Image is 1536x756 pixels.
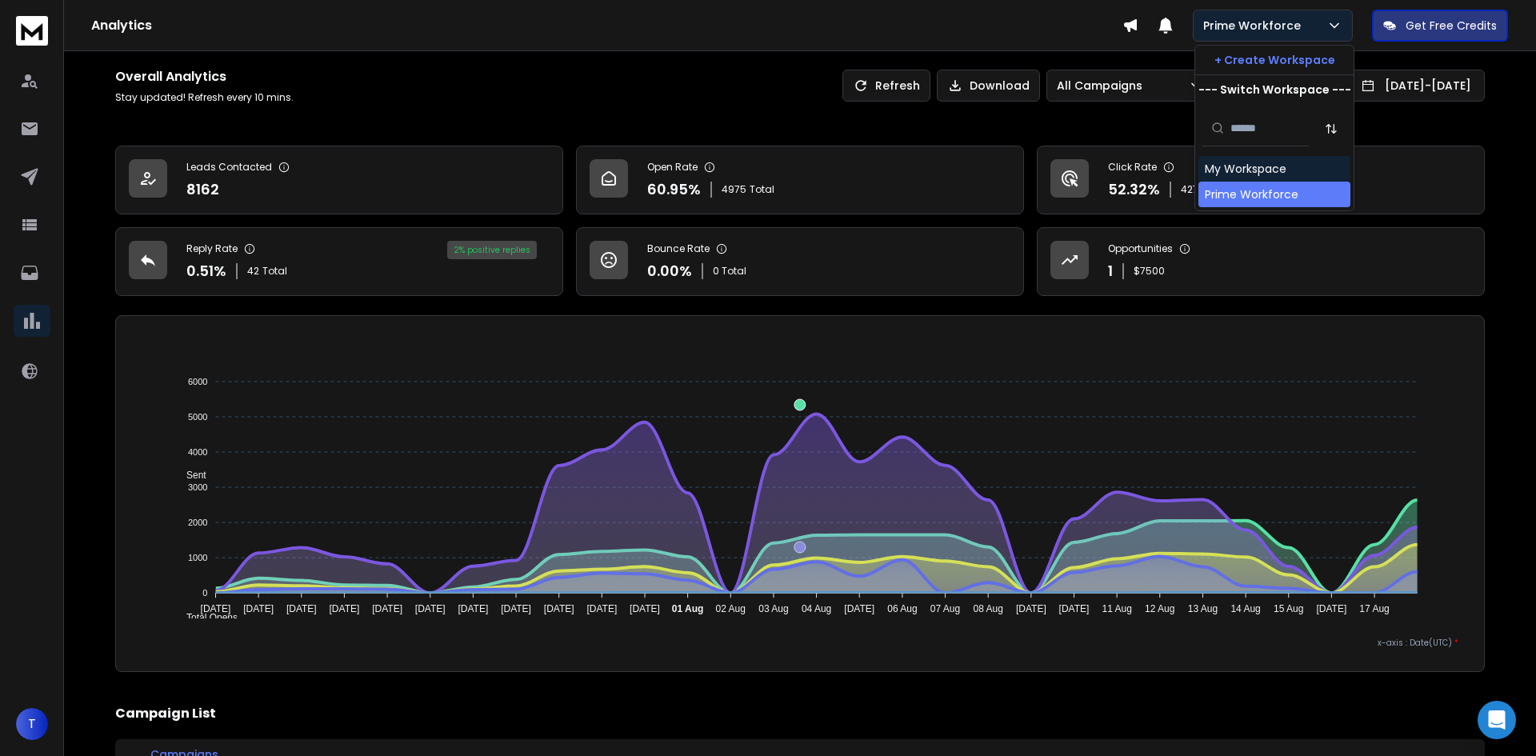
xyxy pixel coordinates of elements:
span: 42 [247,265,259,278]
p: Get Free Credits [1406,18,1497,34]
tspan: 04 Aug [802,603,831,614]
div: Open Intercom Messenger [1478,701,1516,739]
p: x-axis : Date(UTC) [142,637,1458,649]
tspan: 06 Aug [887,603,917,614]
tspan: 3000 [188,482,207,492]
p: 0 Total [713,265,746,278]
div: 2 % positive replies [447,241,537,259]
p: 1 [1108,260,1113,282]
button: Sort by Sort A-Z [1315,113,1347,145]
tspan: 0 [203,588,208,598]
tspan: [DATE] [630,603,660,614]
tspan: [DATE] [330,603,360,614]
tspan: 07 Aug [930,603,960,614]
tspan: [DATE] [201,603,231,614]
tspan: [DATE] [587,603,618,614]
button: T [16,708,48,740]
p: Download [970,78,1030,94]
tspan: 4000 [188,447,207,457]
p: + Create Workspace [1214,52,1335,68]
tspan: [DATE] [243,603,274,614]
tspan: [DATE] [1016,603,1046,614]
p: Prime Workforce [1203,18,1307,34]
p: 8162 [186,178,219,201]
p: 52.32 % [1108,178,1160,201]
button: Get Free Credits [1372,10,1508,42]
tspan: [DATE] [1059,603,1090,614]
p: Reply Rate [186,242,238,255]
span: 4270 [1181,183,1205,196]
p: 0.00 % [647,260,692,282]
h1: Analytics [91,16,1122,35]
p: Leads Contacted [186,161,272,174]
tspan: 1000 [188,553,207,562]
tspan: [DATE] [286,603,317,614]
p: 60.95 % [647,178,701,201]
tspan: [DATE] [544,603,574,614]
tspan: 6000 [188,377,207,386]
p: Opportunities [1108,242,1173,255]
p: All Campaigns [1057,78,1149,94]
a: Bounce Rate0.00%0 Total [576,227,1024,296]
tspan: 01 Aug [672,603,704,614]
p: --- Switch Workspace --- [1198,82,1351,98]
div: Prime Workforce [1205,186,1298,202]
tspan: 15 Aug [1274,603,1303,614]
tspan: 02 Aug [716,603,746,614]
tspan: 5000 [188,412,207,422]
p: 0.51 % [186,260,226,282]
p: Stay updated! Refresh every 10 mins. [115,91,294,104]
button: Refresh [842,70,930,102]
span: Total [262,265,287,278]
p: Bounce Rate [647,242,710,255]
p: Open Rate [647,161,698,174]
tspan: [DATE] [501,603,531,614]
img: logo [16,16,48,46]
tspan: 14 Aug [1231,603,1261,614]
h1: Overall Analytics [115,67,294,86]
tspan: 12 Aug [1145,603,1174,614]
tspan: 13 Aug [1188,603,1218,614]
tspan: 03 Aug [758,603,788,614]
a: Leads Contacted8162 [115,146,563,214]
h2: Campaign List [115,704,1485,723]
span: Sent [174,470,206,481]
p: Refresh [875,78,920,94]
a: Reply Rate0.51%42Total2% positive replies [115,227,563,296]
button: [DATE]-[DATE] [1347,70,1485,102]
tspan: [DATE] [372,603,402,614]
tspan: [DATE] [845,603,875,614]
tspan: 08 Aug [974,603,1003,614]
p: $ 7500 [1134,265,1165,278]
div: My Workspace [1205,161,1286,177]
span: Total Opens [174,612,238,623]
a: Opportunities1$7500 [1037,227,1485,296]
button: Download [937,70,1040,102]
tspan: 2000 [188,518,207,527]
tspan: [DATE] [1317,603,1347,614]
a: Open Rate60.95%4975Total [576,146,1024,214]
span: 4975 [722,183,746,196]
span: Total [750,183,774,196]
tspan: [DATE] [415,603,446,614]
tspan: [DATE] [458,603,489,614]
p: Click Rate [1108,161,1157,174]
tspan: 17 Aug [1360,603,1390,614]
button: + Create Workspace [1195,46,1354,74]
tspan: 11 Aug [1102,603,1132,614]
a: Click Rate52.32%4270Total [1037,146,1485,214]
